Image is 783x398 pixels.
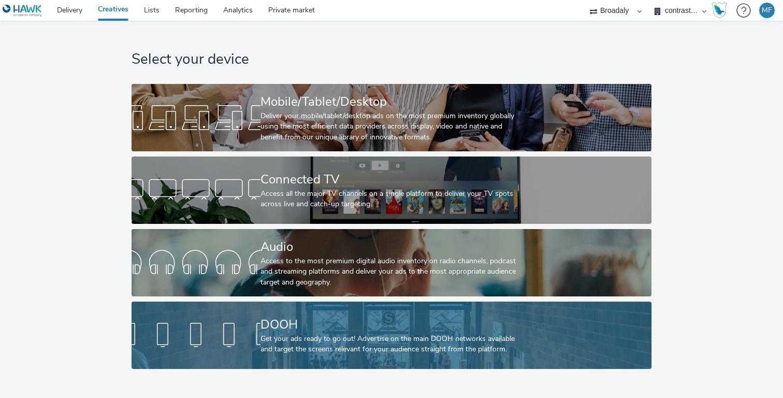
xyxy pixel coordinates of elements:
[132,84,651,151] a: Mobile/Tablet/DesktopDeliver your mobile/tablet/desktop ads on the most premium inventory globall...
[260,316,518,334] div: DOOH
[132,229,651,296] a: AudioAccess to the most premium digital audio inventory on radio channels, podcast and streaming ...
[260,334,518,355] div: Get your ads ready to go out! Advertise on the main DOOH networks available and target the screen...
[260,238,518,256] div: Audio
[260,189,518,210] div: Access all the major TV channels on a single platform to deliver your TV spots across live and ca...
[260,256,518,288] div: Access to the most premium digital audio inventory on radio channels, podcast and streaming platf...
[260,93,518,111] div: Mobile/Tablet/Desktop
[132,157,651,224] a: Connected TVAccess all the major TV channels on a single platform to deliver your TV spots across...
[132,302,651,369] a: DOOHGet your ads ready to go out! Advertise on the main DOOH networks available and target the sc...
[132,50,651,69] h1: Select your device
[260,170,518,189] div: Connected TV
[762,3,772,18] div: MF
[712,2,731,19] a: Hawk Academy
[260,111,518,143] div: Deliver your mobile/tablet/desktop ads on the most premium inventory globally using the most effi...
[3,4,42,17] img: undefined Logo
[712,2,727,19] img: Hawk Academy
